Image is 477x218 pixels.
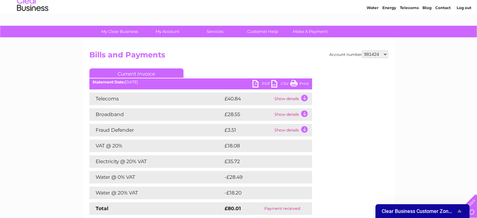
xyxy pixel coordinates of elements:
[359,3,402,11] a: 0333 014 3131
[223,171,301,183] td: -£28.49
[329,51,388,58] div: Account number
[89,93,223,105] td: Telecoms
[223,93,273,105] td: £40.84
[96,205,109,211] strong: Total
[223,187,300,199] td: -£18.20
[290,80,309,89] a: Print
[225,205,241,211] strong: £80.01
[89,155,223,168] td: Electricity @ 20% VAT
[89,140,223,152] td: VAT @ 20%
[382,208,456,214] span: Clear Business Customer Zone Survey
[17,16,49,35] img: logo.png
[141,26,193,37] a: My Account
[89,124,223,136] td: Fraud Defender
[252,202,312,215] td: Payment received
[273,93,312,105] td: Show details
[273,108,312,121] td: Show details
[89,51,388,62] h2: Bills and Payments
[284,26,336,37] a: Make A Payment
[223,140,299,152] td: £18.08
[252,80,271,89] a: PDF
[422,27,432,31] a: Blog
[435,27,451,31] a: Contact
[91,3,387,30] div: Clear Business is a trading name of Verastar Limited (registered in [GEOGRAPHIC_DATA] No. 3667643...
[382,207,463,215] button: Show survey - Clear Business Customer Zone Survey
[237,26,289,37] a: Customer Help
[93,80,125,84] b: Statement Date:
[89,171,223,183] td: Water @ 0% VAT
[271,80,290,89] a: CSV
[89,108,223,121] td: Broadband
[367,27,379,31] a: Water
[189,26,241,37] a: Services
[382,27,396,31] a: Energy
[400,27,419,31] a: Telecoms
[89,187,223,199] td: Water @ 20% VAT
[223,108,273,121] td: £28.55
[89,68,183,78] a: Current Invoice
[273,124,312,136] td: Show details
[223,124,273,136] td: £3.51
[456,27,471,31] a: Log out
[89,80,312,84] div: [DATE]
[94,26,146,37] a: My Clear Business
[223,155,299,168] td: £35.72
